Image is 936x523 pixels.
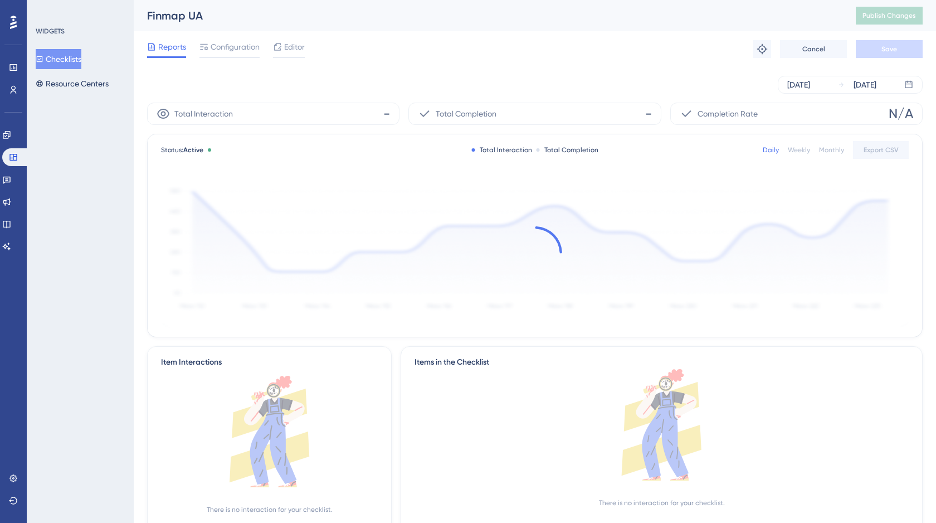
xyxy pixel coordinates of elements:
[36,49,81,69] button: Checklists
[788,146,810,154] div: Weekly
[161,356,222,369] div: Item Interactions
[211,40,260,54] span: Configuration
[856,40,923,58] button: Save
[36,27,65,36] div: WIDGETS
[856,7,923,25] button: Publish Changes
[645,105,652,123] span: -
[854,78,876,91] div: [DATE]
[881,45,897,54] span: Save
[802,45,825,54] span: Cancel
[599,498,725,507] div: There is no interaction for your checklist.
[853,141,909,159] button: Export CSV
[787,78,810,91] div: [DATE]
[763,146,779,154] div: Daily
[207,505,333,514] div: There is no interaction for your checklist.
[161,146,203,154] span: Status:
[147,8,828,23] div: Finmap UA
[36,74,109,94] button: Resource Centers
[537,146,598,154] div: Total Completion
[415,356,909,369] div: Items in the Checklist
[183,146,203,154] span: Active
[780,40,847,58] button: Cancel
[383,105,390,123] span: -
[436,107,496,120] span: Total Completion
[698,107,758,120] span: Completion Rate
[158,40,186,54] span: Reports
[472,146,532,154] div: Total Interaction
[174,107,233,120] span: Total Interaction
[864,146,899,154] span: Export CSV
[284,40,305,54] span: Editor
[862,11,916,20] span: Publish Changes
[819,146,844,154] div: Monthly
[889,105,913,123] span: N/A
